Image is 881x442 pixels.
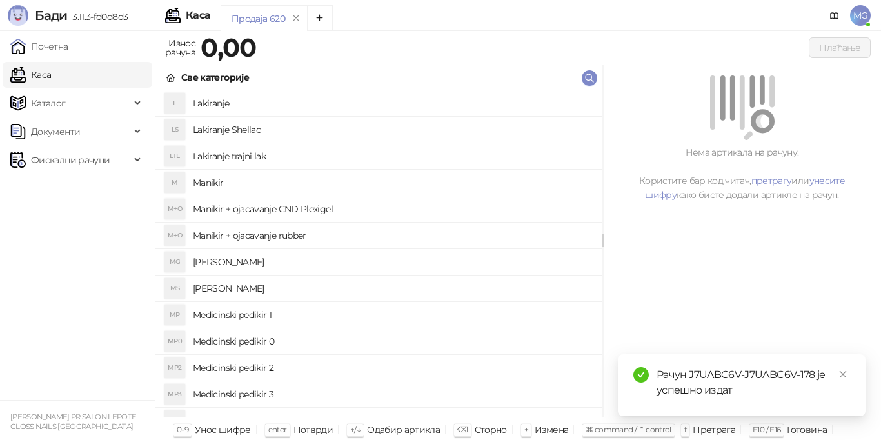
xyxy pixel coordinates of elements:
span: + [524,425,528,434]
h4: Manikir + ojacavanje CND Plexigel [193,199,592,219]
div: M+O [164,199,185,219]
span: Фискални рачуни [31,147,110,173]
h4: [PERSON_NAME] [193,278,592,299]
a: Close [836,367,850,381]
img: Logo [8,5,28,26]
div: Потврди [293,421,333,438]
div: M [164,172,185,193]
strong: 0,00 [201,32,256,63]
span: F10 / F16 [753,425,780,434]
div: Каса [186,10,210,21]
span: check-circle [633,367,649,383]
h4: [PERSON_NAME] [193,252,592,272]
h4: Medicinski pedikir 3 [193,384,592,405]
span: close [838,370,847,379]
div: M+O [164,225,185,246]
span: f [684,425,686,434]
span: ⌘ command / ⌃ control [586,425,671,434]
button: remove [288,13,304,24]
a: Почетна [10,34,68,59]
h4: Medicinski pedikir 0 [193,331,592,352]
h4: Manikir [193,172,592,193]
span: Каталог [31,90,66,116]
div: MP [164,305,185,325]
div: Претрага [693,421,735,438]
div: LTL [164,146,185,166]
h4: Medicinski pedikir 1 [193,305,592,325]
div: MS [164,278,185,299]
span: Бади [35,8,67,23]
a: претрагу [751,175,792,186]
span: 3.11.3-fd0d8d3 [67,11,128,23]
div: Одабир артикла [367,421,440,438]
div: grid [155,90,602,417]
span: ⌫ [457,425,468,434]
a: Документација [824,5,845,26]
div: Измена [535,421,568,438]
button: Плаћање [809,37,871,58]
h4: Pedikir [193,410,592,431]
button: Add tab [307,5,333,31]
div: Унос шифре [195,421,251,438]
div: MP0 [164,331,185,352]
h4: Lakiranje [193,93,592,114]
h4: Manikir + ojacavanje rubber [193,225,592,246]
div: Износ рачуна [163,35,198,61]
div: Продаја 620 [232,12,285,26]
small: [PERSON_NAME] PR SALON LEPOTE GLOSS NAILS [GEOGRAPHIC_DATA] [10,412,136,431]
div: MP2 [164,357,185,378]
div: Све категорије [181,70,249,85]
div: Готовина [787,421,827,438]
div: Сторно [475,421,507,438]
h4: Medicinski pedikir 2 [193,357,592,378]
h4: Lakiranje Shellac [193,119,592,140]
div: MG [164,252,185,272]
a: Каса [10,62,51,88]
div: MP3 [164,384,185,405]
div: Рачун J7UABC6V-J7UABC6V-178 је успешно издат [657,367,850,398]
span: MG [850,5,871,26]
span: enter [268,425,287,434]
span: 0-9 [177,425,188,434]
div: LS [164,119,185,140]
div: L [164,93,185,114]
h4: Lakiranje trajni lak [193,146,592,166]
div: P [164,410,185,431]
div: Нема артикала на рачуну. Користите бар код читач, или како бисте додали артикле на рачун. [619,145,866,202]
span: ↑/↓ [350,425,361,434]
span: Документи [31,119,80,145]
